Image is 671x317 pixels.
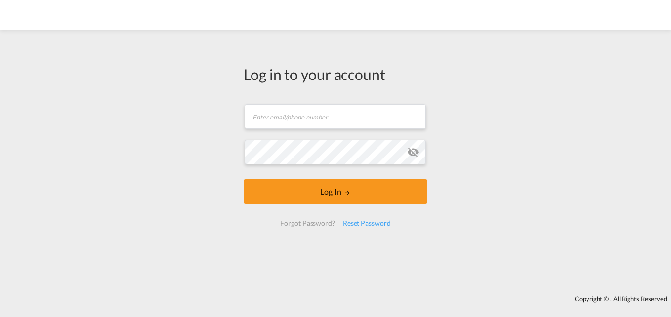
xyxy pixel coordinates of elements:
div: Forgot Password? [276,214,338,232]
div: Reset Password [339,214,395,232]
md-icon: icon-eye-off [407,146,419,158]
button: LOGIN [244,179,427,204]
input: Enter email/phone number [245,104,426,129]
div: Log in to your account [244,64,427,84]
